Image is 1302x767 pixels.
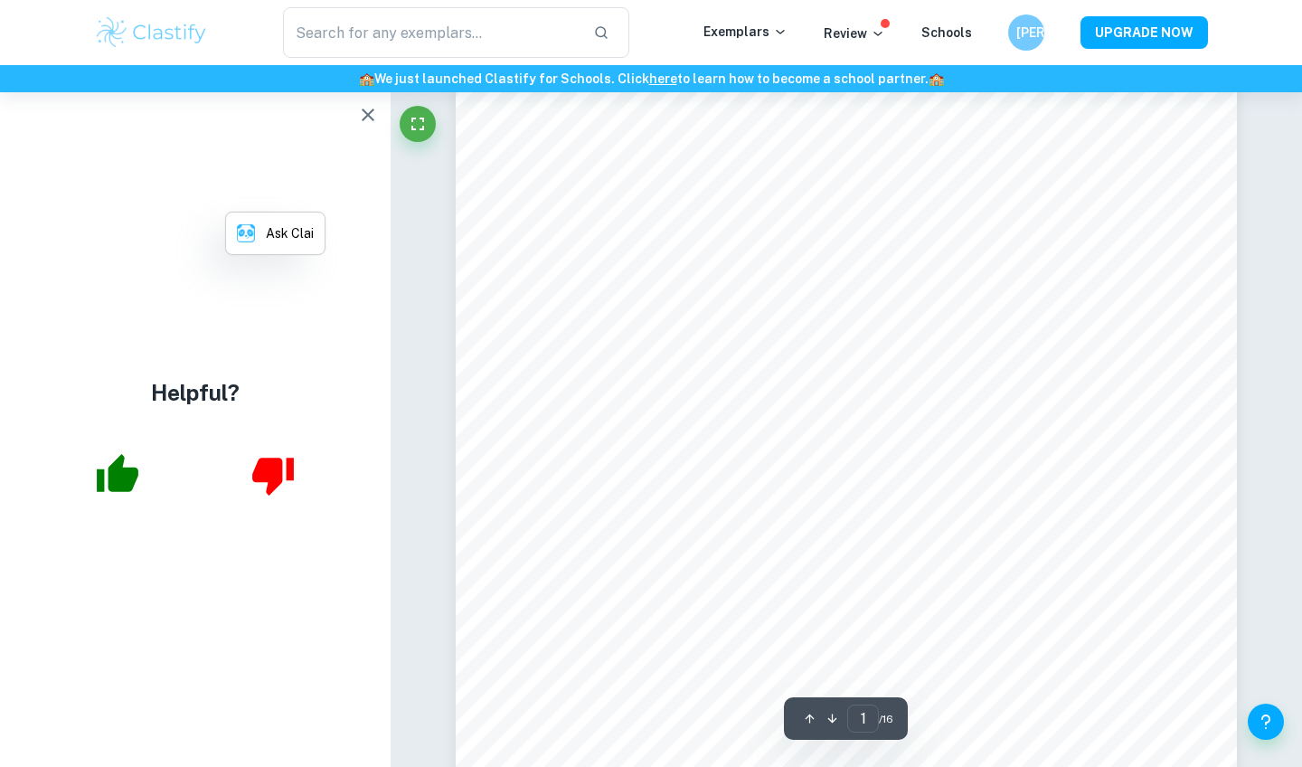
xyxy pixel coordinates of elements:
span: 🏫 [359,71,374,86]
img: Clastify logo [94,14,209,51]
h4: Helpful? [151,376,240,409]
p: Exemplars [703,22,788,42]
input: Search for any exemplars... [283,7,579,58]
a: here [649,71,677,86]
h6: We just launched Clastify for Schools. Click to learn how to become a school partner. [4,69,1298,89]
img: clai.png [237,224,255,242]
button: UPGRADE NOW [1080,16,1208,49]
span: 🏫 [929,71,944,86]
span: / 16 [879,711,893,727]
p: Review [824,24,885,43]
button: Ask Clai [226,213,325,254]
h6: [PERSON_NAME] [1016,23,1037,43]
p: Ask Clai [266,223,314,243]
button: [PERSON_NAME] [1008,14,1044,51]
a: Schools [921,25,972,40]
button: Help and Feedback [1248,704,1284,740]
button: Fullscreen [400,106,436,142]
